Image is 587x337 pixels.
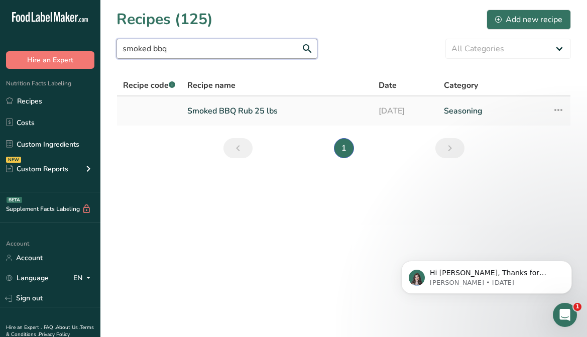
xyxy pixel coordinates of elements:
div: EN [73,272,94,284]
span: Category [444,79,478,91]
span: Recipe name [187,79,236,91]
span: 1 [573,303,581,311]
span: Recipe code [123,80,175,91]
h1: Recipes (125) [116,8,213,31]
a: [DATE] [379,100,432,122]
a: Hire an Expert . [6,324,42,331]
button: Add new recipe [487,10,571,30]
a: FAQ . [44,324,56,331]
a: Next page [435,138,464,158]
a: Seasoning [444,100,540,122]
a: About Us . [56,324,80,331]
a: Language [6,269,49,287]
iframe: Intercom live chat [553,303,577,327]
div: Add new recipe [495,14,562,26]
div: Custom Reports [6,164,68,174]
div: BETA [7,197,22,203]
button: Hire an Expert [6,51,94,69]
input: Search for recipe [116,39,317,59]
span: Date [379,79,397,91]
a: Previous page [223,138,253,158]
a: Smoked BBQ Rub 25 lbs [187,100,367,122]
div: NEW [6,157,21,163]
iframe: Intercom notifications message [386,240,587,310]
